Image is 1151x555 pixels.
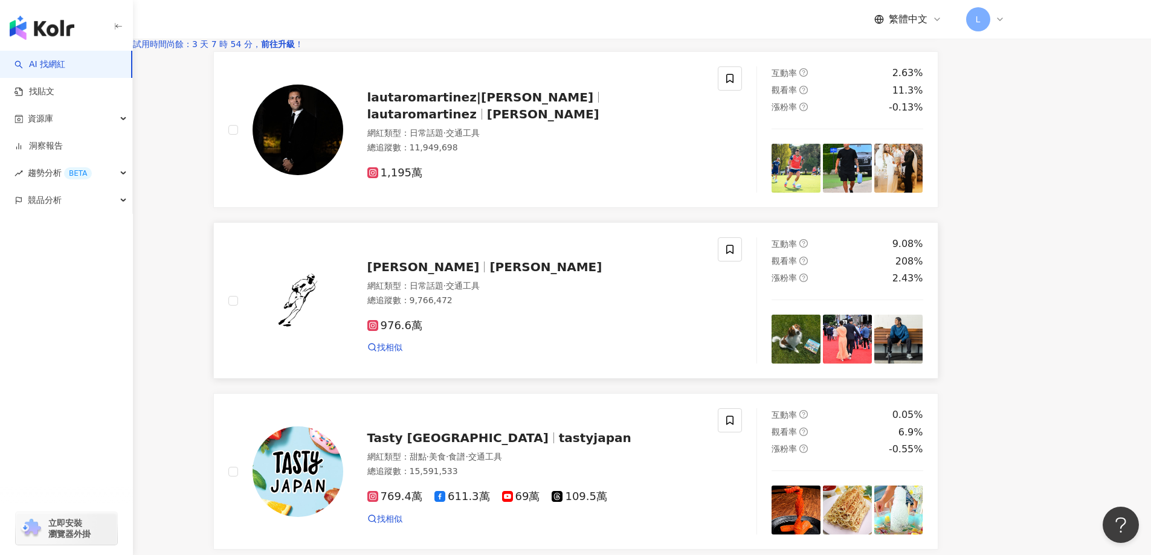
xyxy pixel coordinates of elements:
[253,85,343,175] img: KOL Avatar
[895,255,923,268] div: 208%
[448,452,465,461] span: 食譜
[468,452,502,461] span: 交通工具
[772,256,797,266] span: 觀看率
[133,39,303,49] a: 試用時間尚餘：3 天 7 時 54 分，前往升級！
[898,426,923,439] div: 6.9%
[799,274,808,282] span: question-circle
[799,257,808,265] span: question-circle
[502,490,540,503] span: 69萬
[892,66,923,80] div: 2.63%
[367,319,423,332] span: 976.6萬
[16,512,117,545] a: chrome extension立即安裝 瀏覽器外掛
[253,426,343,517] img: KOL Avatar
[410,281,443,290] span: 日常話題
[261,39,295,49] strong: 前往升級
[799,239,808,248] span: question-circle
[427,452,429,461] span: ·
[489,260,602,274] span: [PERSON_NAME]
[15,86,54,98] a: 找貼文
[874,144,923,193] img: post-image
[367,107,477,121] span: lautaromartinez
[799,444,808,453] span: question-circle
[443,128,446,138] span: ·
[889,443,923,456] div: -0.55%
[874,315,923,364] img: post-image
[213,51,938,208] a: KOL Avatarlautaromartinez|[PERSON_NAME]lautaromartinez[PERSON_NAME]網紅類型：日常話題·交通工具總追蹤數：11,949,6981...
[823,144,872,193] img: post-image
[367,280,704,292] div: 網紅類型 ：
[465,452,468,461] span: ·
[772,239,797,249] span: 互動率
[213,393,938,550] a: KOL AvatarTasty [GEOGRAPHIC_DATA]tastyjapan網紅類型：甜點·美食·食譜·交通工具總追蹤數：15,591,533769.4萬611.3萬69萬109.5萬...
[15,169,23,178] span: rise
[213,222,938,379] a: KOL Avatar[PERSON_NAME][PERSON_NAME]網紅類型：日常話題·交通工具總追蹤數：9,766,472976.6萬找相似互動率question-circle9.08%觀...
[772,144,821,193] img: post-image
[410,452,427,461] span: 甜點
[874,486,923,534] img: post-image
[772,85,797,95] span: 觀看率
[772,444,797,454] span: 漲粉率
[367,466,704,478] div: 總追蹤數 ： 15,591,533
[772,410,797,420] span: 互動率
[772,486,821,534] img: post-image
[772,315,821,364] img: post-image
[889,101,923,114] div: -0.13%
[443,281,446,290] span: ·
[410,128,443,138] span: 日常話題
[19,519,43,538] img: chrome extension
[64,167,92,179] div: BETA
[487,107,599,121] span: [PERSON_NAME]
[15,59,65,71] a: searchAI 找網紅
[772,273,797,283] span: 漲粉率
[889,13,927,26] span: 繁體中文
[446,452,448,461] span: ·
[377,514,402,524] span: 找相似
[367,90,594,104] span: lautaromartinez|[PERSON_NAME]
[772,68,797,78] span: 互動率
[799,428,808,436] span: question-circle
[367,142,704,154] div: 總追蹤數 ： 11,949,698
[48,518,91,539] span: 立即安裝 瀏覽器外掛
[799,86,808,94] span: question-circle
[892,84,923,97] div: 11.3%
[367,342,402,352] a: 找相似
[892,272,923,285] div: 2.43%
[15,140,63,152] a: 洞察報告
[1103,507,1139,543] iframe: Help Scout Beacon - Open
[559,431,631,445] span: tastyjapan
[772,102,797,112] span: 漲粉率
[446,281,480,290] span: 交通工具
[434,490,490,503] span: 611.3萬
[892,237,923,251] div: 9.08%
[367,431,549,445] span: Tasty [GEOGRAPHIC_DATA]
[823,315,872,364] img: post-image
[28,105,53,132] span: 資源庫
[823,486,872,534] img: post-image
[28,187,62,214] span: 競品分析
[367,295,704,307] div: 總追蹤數 ： 9,766,472
[892,408,923,422] div: 0.05%
[799,103,808,111] span: question-circle
[799,68,808,77] span: question-circle
[976,13,981,26] span: L
[367,167,423,179] span: 1,195萬
[552,490,607,503] span: 109.5萬
[367,490,423,503] span: 769.4萬
[10,16,74,40] img: logo
[367,260,480,274] span: [PERSON_NAME]
[367,514,402,524] a: 找相似
[253,255,343,346] img: KOL Avatar
[429,452,446,461] span: 美食
[772,427,797,437] span: 觀看率
[377,342,402,352] span: 找相似
[28,159,92,187] span: 趨勢分析
[799,410,808,419] span: question-circle
[367,451,704,463] div: 網紅類型 ：
[446,128,480,138] span: 交通工具
[367,127,704,140] div: 網紅類型 ：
